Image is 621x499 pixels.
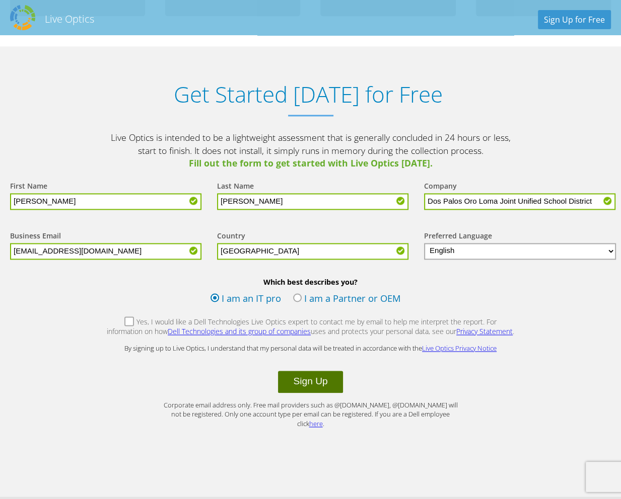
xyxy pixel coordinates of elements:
label: Country [217,231,245,243]
p: Live Optics is intended to be a lightweight assessment that is generally concluded in 24 hours or... [109,131,512,170]
img: Dell Dpack [10,5,35,30]
span: Fill out the form to get started with Live Optics [DATE]. [109,157,512,170]
label: I am a Partner or OEM [293,292,401,307]
label: Company [424,181,457,193]
a: here [309,419,323,428]
a: Privacy Statement [456,326,513,336]
label: First Name [10,181,47,193]
a: Dell Technologies and its group of companies [168,326,311,336]
p: Corporate email address only. Free mail providers such as @[DOMAIN_NAME], @[DOMAIN_NAME] will not... [160,400,462,429]
label: Yes, I would like a Dell Technologies Live Optics expert to contact me by email to help me interp... [106,317,515,339]
label: Business Email [10,231,61,243]
a: Live Optics Privacy Notice [422,344,497,353]
p: By signing up to Live Optics, I understand that my personal data will be treated in accordance wi... [109,344,512,353]
input: Start typing to search for a country [217,243,408,260]
h2: Live Optics [45,12,94,26]
a: Sign Up for Free [538,10,611,29]
label: Last Name [217,181,254,193]
label: Preferred Language [424,231,492,243]
label: I am an IT pro [211,292,281,307]
button: Sign Up [278,371,342,393]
